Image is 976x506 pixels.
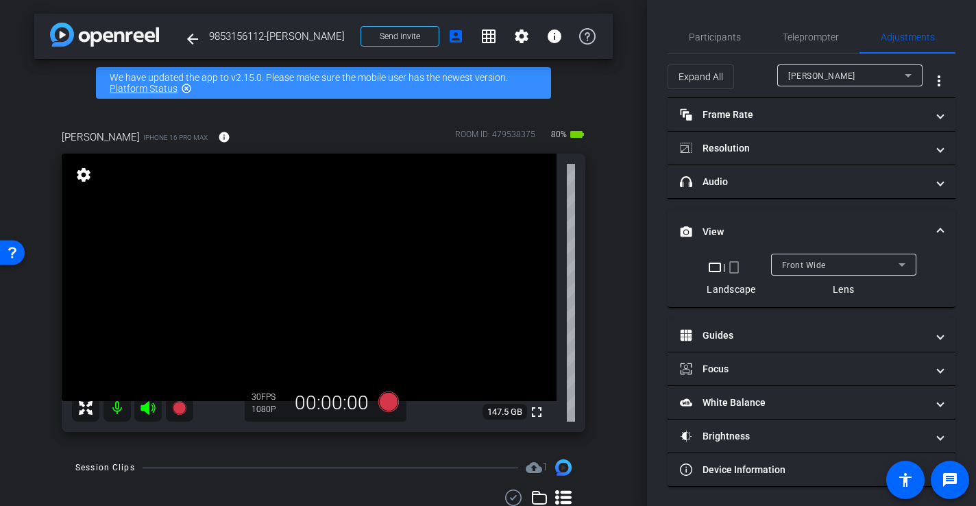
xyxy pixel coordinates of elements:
mat-icon: grid_on [480,28,497,45]
div: 1080P [252,404,286,415]
div: Landscape [707,282,755,296]
mat-icon: message [942,472,958,488]
img: app-logo [50,23,159,47]
span: 1 [542,461,548,473]
div: ROOM ID: 479538375 [455,128,535,148]
span: Front Wide [782,261,826,270]
div: 00:00:00 [286,391,378,415]
mat-icon: arrow_back [184,31,201,47]
span: 9853156112-[PERSON_NAME] [209,23,352,50]
mat-expansion-panel-header: Frame Rate [668,98,955,131]
mat-expansion-panel-header: Brightness [668,420,955,453]
span: [PERSON_NAME] [788,71,855,81]
span: 80% [549,123,569,145]
span: 147.5 GB [483,404,527,420]
mat-expansion-panel-header: Resolution [668,132,955,165]
button: Send invite [361,26,439,47]
mat-icon: battery_std [569,126,585,143]
mat-panel-title: Resolution [680,141,927,156]
mat-panel-title: White Balance [680,396,927,410]
mat-expansion-panel-header: Guides [668,319,955,352]
button: Expand All [668,64,734,89]
mat-icon: more_vert [931,73,947,89]
mat-icon: cloud_upload [526,459,542,476]
mat-panel-title: Frame Rate [680,108,927,122]
mat-panel-title: Brightness [680,429,927,444]
div: We have updated the app to v2.15.0. Please make sure the mobile user has the newest version. [96,67,551,99]
div: 30 [252,391,286,402]
mat-expansion-panel-header: White Balance [668,386,955,419]
span: Expand All [679,64,723,90]
mat-icon: highlight_off [181,83,192,94]
mat-panel-title: View [680,225,927,239]
mat-icon: settings [74,167,93,183]
span: Destinations for your clips [526,459,548,476]
div: View [668,254,955,307]
a: Platform Status [110,83,178,94]
span: Send invite [380,31,420,42]
mat-panel-title: Audio [680,175,927,189]
mat-expansion-panel-header: Audio [668,165,955,198]
div: | [707,259,755,276]
mat-icon: accessibility [897,472,914,488]
mat-icon: crop_portrait [726,259,742,276]
mat-icon: info [546,28,563,45]
mat-icon: fullscreen [528,404,545,420]
span: FPS [261,392,276,402]
mat-icon: crop_landscape [707,259,723,276]
mat-panel-title: Guides [680,328,927,343]
mat-expansion-panel-header: View [668,210,955,254]
mat-panel-title: Device Information [680,463,927,477]
span: iPhone 16 Pro Max [143,132,208,143]
span: [PERSON_NAME] [62,130,140,145]
img: Session clips [555,459,572,476]
span: Teleprompter [783,32,839,42]
mat-expansion-panel-header: Focus [668,352,955,385]
mat-icon: info [218,131,230,143]
mat-icon: account_box [448,28,464,45]
span: Participants [689,32,741,42]
button: More Options for Adjustments Panel [923,64,955,97]
div: Session Clips [75,461,135,474]
mat-icon: settings [513,28,530,45]
mat-panel-title: Focus [680,362,927,376]
span: Adjustments [881,32,935,42]
mat-expansion-panel-header: Device Information [668,453,955,486]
